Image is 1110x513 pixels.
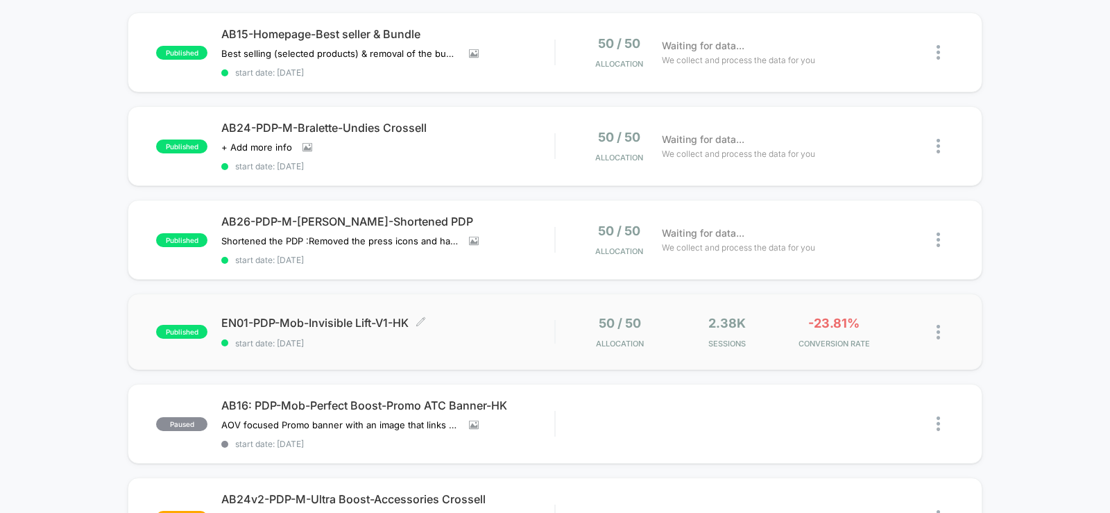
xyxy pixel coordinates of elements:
span: published [156,46,207,60]
span: + Add more info [221,142,292,153]
img: close [937,139,940,153]
span: paused [156,417,207,431]
span: start date: [DATE] [221,161,554,171]
span: published [156,140,207,153]
span: AB24v2-PDP-M-Ultra Boost-Accessories Crossell [221,492,554,506]
span: Waiting for data... [662,38,744,53]
span: Shortened the PDP :Removed the press icons and have the text on the top instead, in pinkRemoved a... [221,235,459,246]
img: close [937,233,940,247]
span: AB16: PDP-Mob-Perfect Boost-Promo ATC Banner-HK [221,398,554,412]
span: Waiting for data... [662,226,744,241]
span: start date: [DATE] [221,67,554,78]
span: start date: [DATE] [221,255,554,265]
span: Allocation [595,153,643,162]
span: Sessions [676,339,777,348]
span: 2.38k [708,316,746,330]
span: Allocation [595,246,643,256]
span: 50 / 50 [598,224,640,238]
span: EN01-PDP-Mob-Invisible Lift-V1-HK [221,316,554,330]
img: close [937,325,940,339]
span: 50 / 50 [598,130,640,144]
span: Allocation [595,59,643,69]
span: AB26-PDP-M-[PERSON_NAME]-Shortened PDP [221,215,554,228]
span: published [156,325,207,339]
span: 50 / 50 [599,316,641,330]
img: close [937,45,940,60]
span: CONVERSION RATE [784,339,885,348]
span: AB24-PDP-M-Bralette-Undies Crossell [221,121,554,135]
span: Allocation [596,339,644,348]
span: We collect and process the data for you [662,147,815,160]
span: We collect and process the data for you [662,53,815,67]
span: AB15-Homepage-Best seller & Bundle [221,27,554,41]
span: published [156,233,207,247]
span: AOV focused Promo banner with an image that links to the Bundles collection page—added above the ... [221,419,459,430]
span: We collect and process the data for you [662,241,815,254]
span: 50 / 50 [598,36,640,51]
span: start date: [DATE] [221,439,554,449]
img: close [937,417,940,431]
span: -23.81% [808,316,860,330]
span: Best selling (selected products) & removal of the bundle sections at the bottom [221,48,459,59]
span: Waiting for data... [662,132,744,147]
span: start date: [DATE] [221,338,554,348]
